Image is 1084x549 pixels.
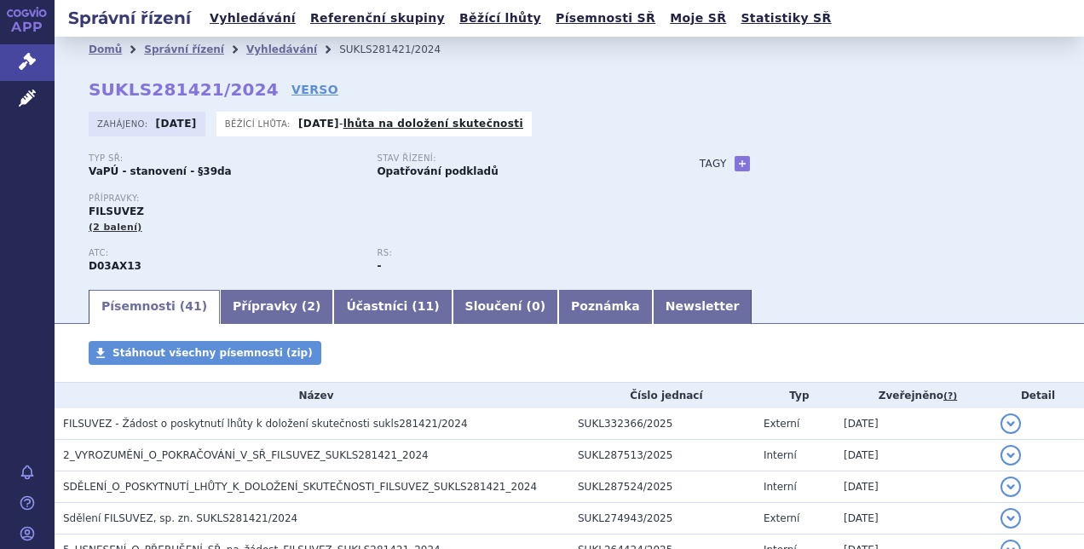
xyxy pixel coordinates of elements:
a: lhůta na doložení skutečnosti [343,118,523,130]
span: 0 [532,299,540,313]
td: [DATE] [835,503,992,535]
td: [DATE] [835,440,992,471]
span: (2 balení) [89,222,142,233]
span: Sdělení FILSUVEZ, sp. zn. SUKLS281421/2024 [63,512,297,524]
td: SUKL287524/2025 [569,471,755,503]
span: Zahájeno: [97,117,151,130]
td: SUKL287513/2025 [569,440,755,471]
span: SDĚLENÍ_O_POSKYTNUTÍ_LHŮTY_K_DOLOŽENÍ_SKUTEČNOSTI_FILSUVEZ_SUKLS281421_2024 [63,481,537,493]
span: Externí [764,418,799,430]
span: 11 [418,299,434,313]
th: Název [55,383,569,408]
a: VERSO [291,81,338,98]
a: Sloučení (0) [453,290,558,324]
strong: [DATE] [298,118,339,130]
a: Písemnosti (41) [89,290,220,324]
span: Interní [764,449,797,461]
p: - [298,117,523,130]
td: [DATE] [835,471,992,503]
td: SUKL274943/2025 [569,503,755,535]
a: Poznámka [558,290,653,324]
span: FILSUVEZ - Žádost o poskytnutí lhůty k doložení skutečnosti sukls281421/2024 [63,418,468,430]
th: Detail [992,383,1084,408]
p: ATC: [89,248,360,258]
strong: Opatřování podkladů [377,165,498,177]
th: Číslo jednací [569,383,755,408]
p: Přípravky: [89,194,666,204]
p: Stav řízení: [377,153,648,164]
td: SUKL332366/2025 [569,408,755,440]
span: Běžící lhůta: [225,117,294,130]
h3: Tagy [700,153,727,174]
li: SUKLS281421/2024 [339,37,463,62]
a: Běžící lhůty [454,7,546,30]
span: Interní [764,481,797,493]
strong: [DATE] [156,118,197,130]
strong: BŘEZOVÁ KŮRA [89,260,141,272]
th: Zveřejněno [835,383,992,408]
span: Externí [764,512,799,524]
a: Newsletter [653,290,752,324]
a: Stáhnout všechny písemnosti (zip) [89,341,321,365]
a: Přípravky (2) [220,290,333,324]
a: Domů [89,43,122,55]
span: FILSUVEZ [89,205,144,217]
button: detail [1000,445,1021,465]
strong: - [377,260,381,272]
strong: VaPÚ - stanovení - §39da [89,165,232,177]
a: Správní řízení [144,43,224,55]
p: RS: [377,248,648,258]
td: [DATE] [835,408,992,440]
button: detail [1000,508,1021,529]
a: Účastníci (11) [333,290,452,324]
button: detail [1000,477,1021,497]
a: Vyhledávání [205,7,301,30]
a: Referenční skupiny [305,7,450,30]
a: Písemnosti SŘ [551,7,660,30]
h2: Správní řízení [55,6,205,30]
span: 2 [307,299,315,313]
a: Vyhledávání [246,43,317,55]
a: + [735,156,750,171]
span: 2_VYROZUMĚNÍ_O_POKRAČOVÁNÍ_V_SŘ_FILSUVEZ_SUKLS281421_2024 [63,449,429,461]
a: Moje SŘ [665,7,731,30]
th: Typ [755,383,835,408]
span: Stáhnout všechny písemnosti (zip) [112,347,313,359]
button: detail [1000,413,1021,434]
a: Statistiky SŘ [735,7,836,30]
strong: SUKLS281421/2024 [89,79,279,100]
span: 41 [185,299,201,313]
abbr: (?) [943,390,957,402]
p: Typ SŘ: [89,153,360,164]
